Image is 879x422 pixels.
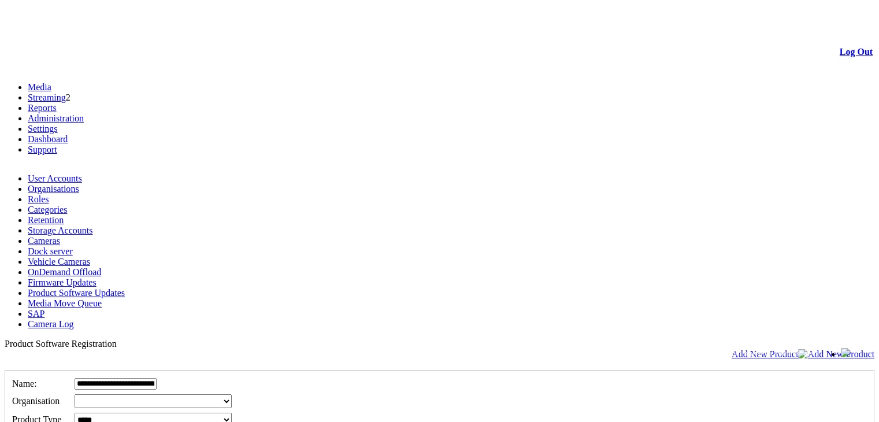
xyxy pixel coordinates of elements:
[28,194,49,204] a: Roles
[66,92,71,102] span: 2
[28,257,90,266] a: Vehicle Cameras
[28,134,68,144] a: Dashboard
[841,348,850,357] img: bell24.png
[28,103,57,113] a: Reports
[28,277,97,287] a: Firmware Updates
[12,379,37,388] span: Name:
[12,396,60,406] span: Organisation
[28,225,92,235] a: Storage Accounts
[28,145,57,154] a: Support
[28,173,82,183] a: User Accounts
[28,82,51,92] a: Media
[28,124,58,134] a: Settings
[28,92,66,102] a: Streaming
[840,47,873,57] a: Log Out
[28,309,44,319] a: SAP
[671,349,818,357] span: Welcome, System Administrator (Administrator)
[28,319,74,329] a: Camera Log
[28,236,60,246] a: Cameras
[28,267,101,277] a: OnDemand Offload
[28,113,84,123] a: Administration
[28,205,67,214] a: Categories
[28,298,102,308] a: Media Move Queue
[5,339,117,349] span: Product Software Registration
[28,215,64,225] a: Retention
[28,184,79,194] a: Organisations
[28,288,125,298] a: Product Software Updates
[28,246,73,256] a: Dock server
